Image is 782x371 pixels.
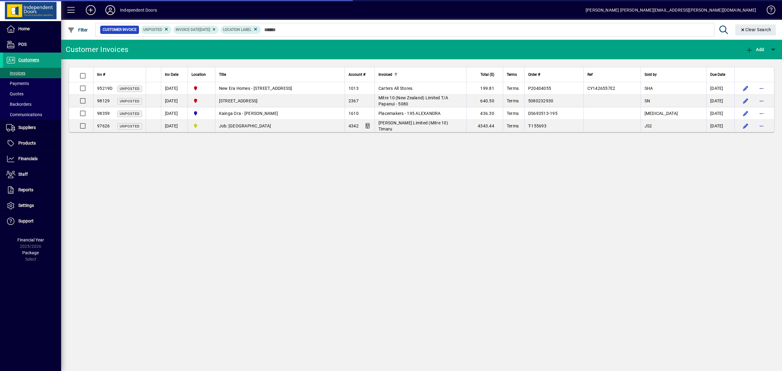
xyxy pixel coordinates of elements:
span: Unposted [120,99,140,103]
a: Settings [3,198,61,213]
div: Customer Invoices [66,45,128,54]
span: Order # [528,71,540,78]
span: Account # [349,71,365,78]
span: Clear Search [740,27,771,32]
div: Invoiced [378,71,462,78]
span: Products [18,141,36,145]
span: 2367 [349,98,359,103]
div: Location [192,71,211,78]
button: More options [757,108,766,118]
span: Christchurch [192,97,211,104]
span: Location [192,71,206,78]
button: More options [757,83,766,93]
span: 98359 [97,111,110,116]
a: Invoices [3,68,61,78]
span: Unposted [143,28,162,32]
button: Profile [100,5,120,16]
span: Financials [18,156,38,161]
div: [PERSON_NAME] [PERSON_NAME][EMAIL_ADDRESS][PERSON_NAME][DOMAIN_NAME] [586,5,756,15]
a: Financials [3,151,61,167]
span: Title [219,71,226,78]
span: Terms [507,71,517,78]
span: CY1426557E2 [587,86,616,91]
span: Support [18,219,34,223]
div: Due Date [710,71,731,78]
span: Location Label [223,28,251,32]
div: Total ($) [470,71,500,78]
span: Christchurch [192,85,211,92]
a: Suppliers [3,120,61,135]
td: [DATE] [706,107,734,120]
span: [DATE] [199,28,210,32]
span: Add [746,47,764,52]
span: Customers [18,57,39,62]
span: 1610 [349,111,359,116]
mat-chip: Customer Invoice Status: Unposted [141,26,172,34]
button: Filter [66,24,90,35]
td: 436.30 [466,107,503,120]
div: Inv # [97,71,142,78]
button: Clear [735,24,776,35]
span: SN [645,98,650,103]
span: SHA [645,86,653,91]
span: Due Date [710,71,725,78]
a: Payments [3,78,61,89]
span: Total ($) [481,71,494,78]
div: Inv Date [165,71,184,78]
span: P20404055 [528,86,551,91]
div: Title [219,71,341,78]
button: Edit [741,121,751,131]
a: Reports [3,182,61,198]
span: Home [18,26,30,31]
span: Suppliers [18,125,36,130]
span: Communications [6,112,42,117]
span: New Era Homes - [STREET_ADDRESS] [219,86,292,91]
span: Unposted [120,124,140,128]
span: Sold by [645,71,657,78]
div: Independent Doors [120,5,157,15]
td: 4343.44 [466,120,503,132]
span: Timaru [192,123,211,129]
span: Invoiced [378,71,392,78]
button: Edit [741,83,751,93]
a: Staff [3,167,61,182]
span: DS693513-195 [528,111,557,116]
span: Invoice date [176,28,199,32]
button: Add [744,44,766,55]
span: Kainga Ora - [PERSON_NAME] [219,111,278,116]
span: Terms [507,98,519,103]
span: Inv # [97,71,105,78]
span: [MEDICAL_DATA] [645,111,678,116]
span: Terms [507,123,519,128]
a: Communications [3,109,61,120]
span: Terms [507,86,519,91]
span: POS [18,42,27,47]
span: Ref [587,71,593,78]
span: Cromwell Central Otago [192,110,211,117]
span: Payments [6,81,29,86]
button: More options [757,96,766,106]
div: Ref [587,71,637,78]
span: 4342 [349,123,359,128]
span: Staff [18,172,28,177]
span: Settings [18,203,34,208]
a: Quotes [3,89,61,99]
span: Invoices [6,71,25,75]
span: Package [22,250,39,255]
span: [STREET_ADDRESS] [219,98,258,103]
a: Products [3,136,61,151]
td: 199.81 [466,82,503,95]
span: 1013 [349,86,359,91]
span: 97626 [97,123,110,128]
span: Inv Date [165,71,178,78]
td: [DATE] [161,120,188,132]
span: Unposted [120,87,140,91]
button: Edit [741,96,751,106]
span: Job: [GEOGRAPHIC_DATA] [219,123,271,128]
div: Account # [349,71,371,78]
td: [DATE] [706,82,734,95]
span: JS2 [645,123,652,128]
span: Unposted [120,112,140,116]
span: Backorders [6,102,31,107]
span: Mitre 10 (New Zealand) Limited T/A Papanui - 5080 [378,95,448,106]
